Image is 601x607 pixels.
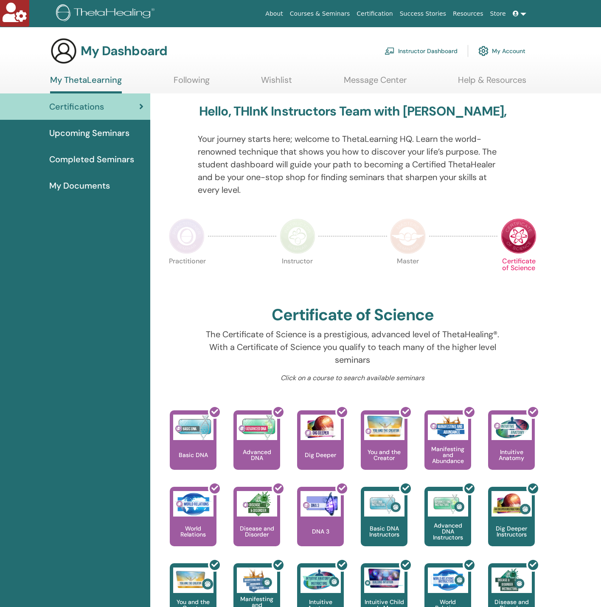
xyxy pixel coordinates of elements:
[56,4,157,23] img: logo.png
[478,42,525,60] a: My Account
[428,491,468,517] img: Advanced DNA Instructors
[49,153,134,166] span: Completed Seminars
[173,491,213,517] img: World Relations
[364,415,404,438] img: You and the Creator
[501,218,536,254] img: Certificate of Science
[174,75,210,91] a: Following
[491,415,532,440] img: Intuitive Anatomy
[364,567,404,588] img: Intuitive Child In Me Instructors
[50,75,122,93] a: My ThetaLearning
[233,487,280,563] a: Disease and Disorder Disease and Disorder
[396,6,449,22] a: Success Stories
[170,487,216,563] a: World Relations World Relations
[385,42,458,60] a: Instructor Dashboard
[390,218,426,254] img: Master
[428,415,468,440] img: Manifesting and Abundance
[199,104,507,119] h3: Hello, THInK Instructors Team with [PERSON_NAME],
[237,415,277,440] img: Advanced DNA
[233,410,280,487] a: Advanced DNA Advanced DNA
[173,567,213,593] img: You and the Creator Instructors
[198,133,508,196] p: Your journey starts here; welcome to ThetaLearning HQ. Learn the world-renowned technique that sh...
[424,410,471,487] a: Manifesting and Abundance Manifesting and Abundance
[449,6,487,22] a: Resources
[272,305,434,325] h2: Certificate of Science
[300,415,341,440] img: Dig Deeper
[488,525,535,537] p: Dig Deeper Instructors
[424,446,471,464] p: Manifesting and Abundance
[169,258,205,294] p: Practitioner
[198,328,508,366] p: The Certificate of Science is a prestigious, advanced level of ThetaHealing®. With a Certificate ...
[81,43,167,59] h3: My Dashboard
[237,491,277,517] img: Disease and Disorder
[297,410,344,487] a: Dig Deeper Dig Deeper
[198,373,508,383] p: Click on a course to search available seminars
[361,525,407,537] p: Basic DNA Instructors
[50,37,77,65] img: generic-user-icon.jpg
[478,44,489,58] img: cog.svg
[49,100,104,113] span: Certifications
[491,491,532,517] img: Dig Deeper Instructors
[353,6,396,22] a: Certification
[424,487,471,563] a: Advanced DNA Instructors Advanced DNA Instructors
[301,452,340,458] p: Dig Deeper
[300,491,341,517] img: DNA 3
[170,525,216,537] p: World Relations
[233,449,280,461] p: Advanced DNA
[501,258,536,294] p: Certificate of Science
[233,525,280,537] p: Disease and Disorder
[390,258,426,294] p: Master
[344,75,407,91] a: Message Center
[262,6,286,22] a: About
[261,75,292,91] a: Wishlist
[487,6,509,22] a: Store
[458,75,526,91] a: Help & Resources
[300,567,341,593] img: Intuitive Anatomy Instructors
[424,522,471,540] p: Advanced DNA Instructors
[488,410,535,487] a: Intuitive Anatomy Intuitive Anatomy
[280,258,315,294] p: Instructor
[297,487,344,563] a: DNA 3 DNA 3
[385,47,395,55] img: chalkboard-teacher.svg
[361,449,407,461] p: You and the Creator
[428,567,468,593] img: World Relations Instructors
[361,487,407,563] a: Basic DNA Instructors Basic DNA Instructors
[49,127,129,139] span: Upcoming Seminars
[170,410,216,487] a: Basic DNA Basic DNA
[491,567,532,593] img: Disease and Disorder Instructors
[488,487,535,563] a: Dig Deeper Instructors Dig Deeper Instructors
[169,218,205,254] img: Practitioner
[364,491,404,517] img: Basic DNA Instructors
[361,410,407,487] a: You and the Creator You and the Creator
[237,567,277,593] img: Manifesting and Abundance Instructors
[49,179,110,192] span: My Documents
[173,415,213,440] img: Basic DNA
[286,6,354,22] a: Courses & Seminars
[280,218,315,254] img: Instructor
[488,449,535,461] p: Intuitive Anatomy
